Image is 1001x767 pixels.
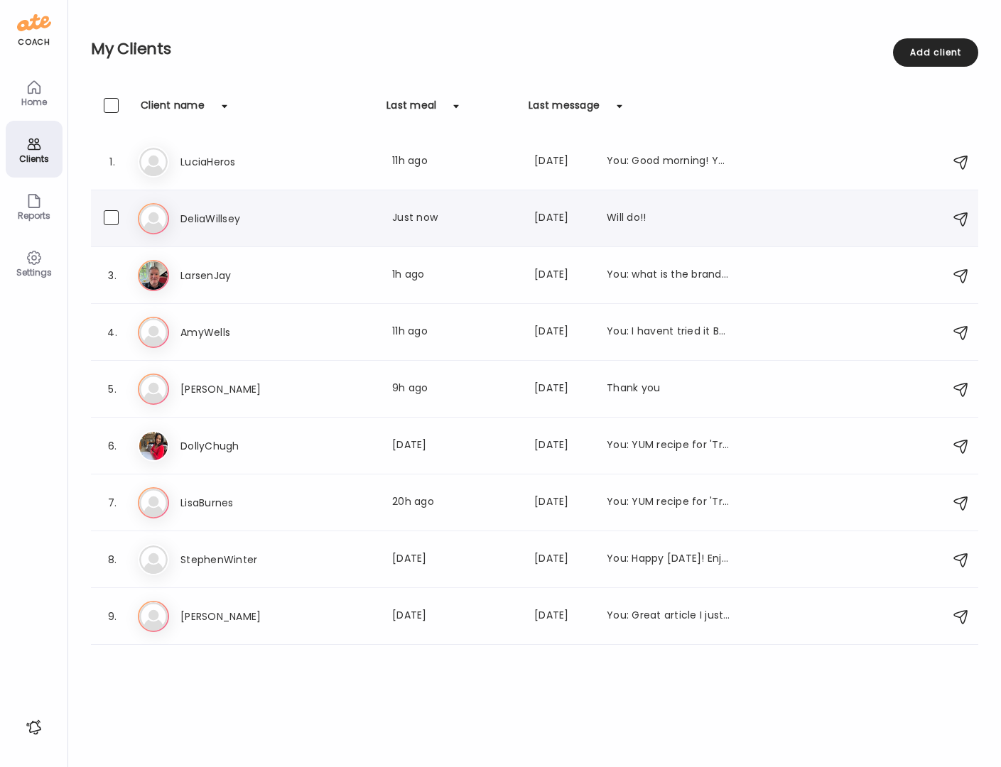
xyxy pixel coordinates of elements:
[104,381,121,398] div: 5.
[392,267,517,284] div: 1h ago
[534,324,590,341] div: [DATE]
[534,608,590,625] div: [DATE]
[180,324,305,341] h3: AmyWells
[534,437,590,455] div: [DATE]
[392,153,517,170] div: 11h ago
[9,268,60,277] div: Settings
[529,98,600,121] div: Last message
[180,494,305,511] h3: LisaBurnes
[893,38,978,67] div: Add client
[392,494,517,511] div: 20h ago
[104,324,121,341] div: 4.
[104,437,121,455] div: 6.
[392,437,517,455] div: [DATE]
[392,210,517,227] div: Just now
[104,153,121,170] div: 1.
[104,608,121,625] div: 9.
[180,608,305,625] h3: [PERSON_NAME]
[180,551,305,568] h3: StephenWinter
[392,608,517,625] div: [DATE]
[141,98,205,121] div: Client name
[9,97,60,107] div: Home
[18,36,50,48] div: coach
[607,551,732,568] div: You: Happy [DATE]! Enjoy the weekend. Make the best possible choices in whatever fun comes your w...
[534,551,590,568] div: [DATE]
[607,608,732,625] div: You: Great article I just came across about food cravings and wanted to share: [URL][DOMAIN_NAME]
[607,267,732,284] div: You: what is the brand? I cant see it in that photo -
[91,38,978,60] h2: My Clients
[607,437,732,455] div: You: YUM recipe for 'Trendy Buffalo Chicken Cottage Cheese Wraps' [URL][DOMAIN_NAME]
[392,324,517,341] div: 11h ago
[607,494,732,511] div: You: YUM recipe for 'Trendy Buffalo Chicken Cottage Cheese Wraps' [URL][DOMAIN_NAME]
[9,154,60,163] div: Clients
[9,211,60,220] div: Reports
[534,381,590,398] div: [DATE]
[534,494,590,511] div: [DATE]
[607,324,732,341] div: You: I havent tried it BUT [PERSON_NAME] - one of our coaches just tried it and texted me that I ...
[104,494,121,511] div: 7.
[392,551,517,568] div: [DATE]
[17,11,51,34] img: ate
[386,98,436,121] div: Last meal
[534,267,590,284] div: [DATE]
[607,153,732,170] div: You: Good morning! YOur weekend [MEDICAL_DATA] looked really stable. a few blips but they were na...
[104,267,121,284] div: 3.
[180,267,305,284] h3: LarsenJay
[534,153,590,170] div: [DATE]
[607,381,732,398] div: Thank you
[607,210,732,227] div: Will do!!
[392,381,517,398] div: 9h ago
[180,153,305,170] h3: LuciaHeros
[534,210,590,227] div: [DATE]
[180,210,305,227] h3: DeliaWillsey
[180,381,305,398] h3: [PERSON_NAME]
[180,437,305,455] h3: DollyChugh
[104,551,121,568] div: 8.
